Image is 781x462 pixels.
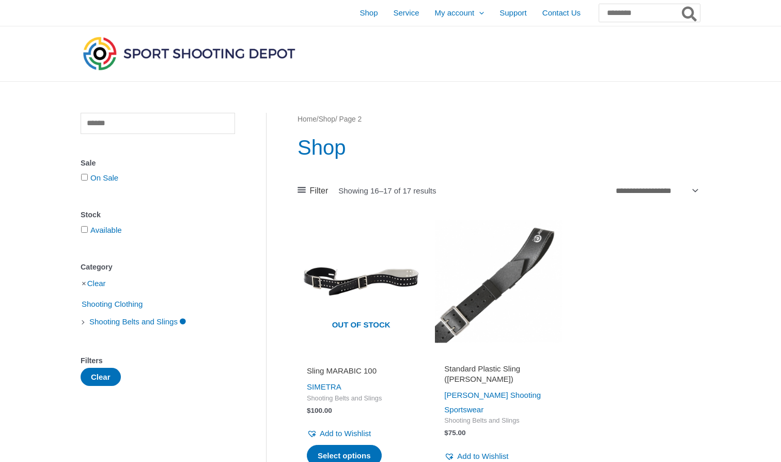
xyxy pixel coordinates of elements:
[81,207,235,222] div: Stock
[298,133,700,162] h1: Shop
[81,295,144,313] span: Shooting Clothing
[298,218,425,345] a: Out of stock
[81,260,235,275] div: Category
[307,351,415,364] iframe: Customer reviews powered by Trustpilot
[88,317,187,325] a: Shooting Belts and Slings
[298,183,328,199] a: Filter
[90,173,118,182] a: On Sale
[444,364,553,384] h2: Standard Plastic Sling ([PERSON_NAME])
[307,426,371,441] a: Add to Wishlist
[81,299,144,308] a: Shooting Clothing
[319,115,335,123] a: Shop
[81,226,88,233] input: Available
[298,113,700,126] nav: Breadcrumb
[90,226,122,234] a: Available
[88,313,179,331] span: Shooting Belts and Slings
[444,391,541,414] a: [PERSON_NAME] Shooting Sportswear
[298,218,425,345] img: Sling MARABIC 100
[81,174,88,181] input: On Sale
[444,416,553,425] span: Shooting Belts and Slings
[435,218,562,345] img: Standard Plastic Sling (SAUER)
[612,183,700,198] select: Shop order
[444,429,448,437] span: $
[444,351,553,364] iframe: Customer reviews powered by Trustpilot
[81,353,235,368] div: Filters
[320,429,371,438] span: Add to Wishlist
[307,394,415,403] span: Shooting Belts and Slings
[680,4,700,22] button: Search
[81,34,298,72] img: Sport Shooting Depot
[307,382,341,391] a: SIMETRA
[307,366,415,380] a: Sling MARABIC 100
[298,115,317,123] a: Home
[307,407,311,414] span: $
[338,187,436,195] p: Showing 16–17 of 17 results
[310,183,329,199] span: Filter
[87,279,106,288] a: Clear
[307,366,415,376] h2: Sling MARABIC 100
[457,452,508,460] span: Add to Wishlist
[444,364,553,388] a: Standard Plastic Sling ([PERSON_NAME])
[444,429,465,437] bdi: 75.00
[307,407,332,414] bdi: 100.00
[81,368,121,386] button: Clear
[81,156,235,171] div: Sale
[305,314,417,337] span: Out of stock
